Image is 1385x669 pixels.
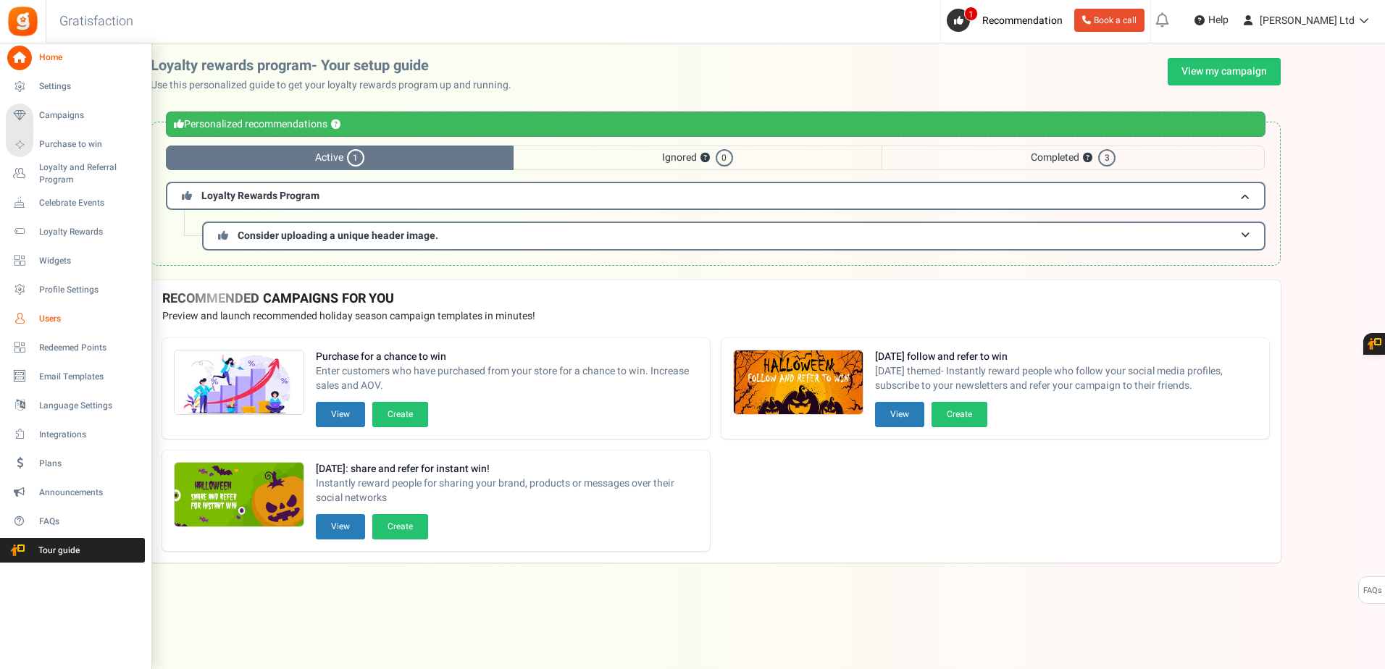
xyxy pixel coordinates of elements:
[6,75,145,99] a: Settings
[875,402,924,427] button: View
[6,277,145,302] a: Profile Settings
[316,476,698,505] span: Instantly reward people for sharing your brand, products or messages over their social networks
[875,350,1258,364] strong: [DATE] follow and refer to win
[316,364,698,393] span: Enter customers who have purchased from your store for a chance to win. Increase sales and AOV.
[39,138,141,151] span: Purchase to win
[6,509,145,534] a: FAQs
[162,309,1269,324] p: Preview and launch recommended holiday season campaign templates in minutes!
[7,5,39,38] img: Gratisfaction
[1260,13,1355,28] span: [PERSON_NAME] Ltd
[1074,9,1145,32] a: Book a call
[316,402,365,427] button: View
[734,350,863,416] img: Recommended Campaigns
[6,480,145,505] a: Announcements
[1168,58,1281,85] a: View my campaign
[982,13,1063,28] span: Recommendation
[964,7,978,21] span: 1
[316,462,698,476] strong: [DATE]: share and refer for instant win!
[347,149,364,167] span: 1
[39,51,141,64] span: Home
[151,58,523,74] h2: Loyalty rewards program- Your setup guide
[39,80,141,93] span: Settings
[514,146,882,170] span: Ignored
[932,402,987,427] button: Create
[39,371,141,383] span: Email Templates
[6,422,145,447] a: Integrations
[175,463,304,528] img: Recommended Campaigns
[6,46,145,70] a: Home
[1098,149,1116,167] span: 3
[39,197,141,209] span: Celebrate Events
[331,120,340,130] button: ?
[6,248,145,273] a: Widgets
[39,516,141,528] span: FAQs
[6,190,145,215] a: Celebrate Events
[201,188,319,203] span: Loyalty Rewards Program
[875,364,1258,393] span: [DATE] themed- Instantly reward people who follow your social media profiles, subscribe to your n...
[1363,577,1382,605] span: FAQs
[39,255,141,267] span: Widgets
[372,402,428,427] button: Create
[39,400,141,412] span: Language Settings
[1189,9,1234,32] a: Help
[6,306,145,331] a: Users
[39,313,141,325] span: Users
[947,9,1068,32] a: 1 Recommendation
[151,78,523,93] p: Use this personalized guide to get your loyalty rewards program up and running.
[1083,153,1092,163] button: ?
[316,350,698,364] strong: Purchase for a chance to win
[238,228,438,243] span: Consider uploading a unique header image.
[43,7,149,36] h3: Gratisfaction
[39,342,141,354] span: Redeemed Points
[6,451,145,476] a: Plans
[882,146,1265,170] span: Completed
[39,458,141,470] span: Plans
[716,149,733,167] span: 0
[166,111,1265,137] div: Personalized recommendations
[175,350,304,416] img: Recommended Campaigns
[6,219,145,244] a: Loyalty Rewards
[39,284,141,296] span: Profile Settings
[39,429,141,441] span: Integrations
[6,104,145,128] a: Campaigns
[6,393,145,418] a: Language Settings
[162,292,1269,306] h4: RECOMMENDED CAMPAIGNS FOR YOU
[6,335,145,360] a: Redeemed Points
[316,514,365,539] button: View
[6,364,145,389] a: Email Templates
[39,487,141,499] span: Announcements
[39,226,141,238] span: Loyalty Rewards
[372,514,428,539] button: Create
[700,153,710,163] button: ?
[1205,13,1229,28] span: Help
[39,161,145,186] span: Loyalty and Referral Program
[166,146,514,170] span: Active
[6,161,145,186] a: Loyalty and Referral Program
[39,109,141,122] span: Campaigns
[6,132,145,157] a: Purchase to win
[7,544,108,557] span: Tour guide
